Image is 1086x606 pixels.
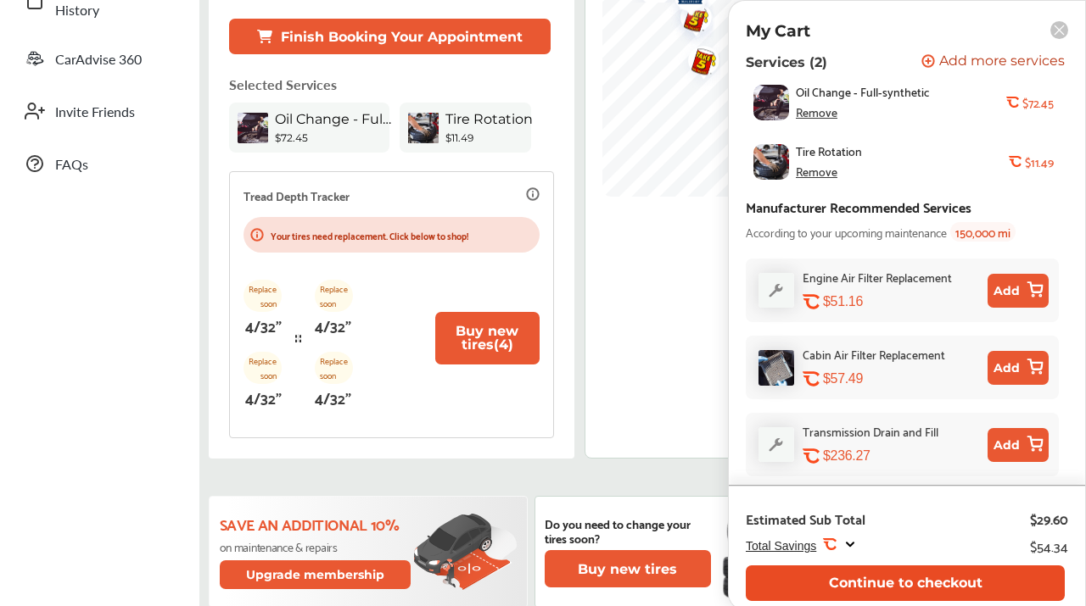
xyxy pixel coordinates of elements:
div: $54.34 [1030,534,1068,557]
div: Engine Air Filter Replacement [803,267,952,286]
p: Your tires need replacement. Click below to shop! [271,227,468,243]
button: Add [988,428,1049,462]
b: $72.45 [275,131,308,144]
div: Remove [796,105,837,119]
p: 4/32" [315,384,351,410]
div: $57.49 [823,370,981,386]
img: oil-change-thumb.jpg [753,85,789,120]
p: Replace soon [244,280,282,312]
b: $11.49 [445,131,473,144]
p: Replace soon [244,352,282,384]
img: default_wrench_icon.d1a43860.svg [759,427,794,462]
p: Do you need to change your tires soon? [545,516,711,545]
img: default_wrench_icon.d1a43860.svg [759,273,794,308]
p: Tread Depth Tracker [244,186,350,205]
span: Total Savings [746,539,816,553]
a: Add more services [921,54,1068,70]
button: Add [988,351,1049,385]
img: cabin-air-filter-replacement-thumb.jpg [759,350,794,386]
span: Oil Change - Full-synthetic [275,111,394,127]
button: Upgrade membership [220,560,411,589]
span: FAQs [55,154,174,174]
div: $51.16 [823,293,981,309]
div: Estimated Sub Total [746,510,865,527]
button: Finish Booking Your Appointment [229,19,551,54]
p: 4/32" [315,312,351,338]
button: Buy new tires(4) [435,312,539,364]
p: Save an additional 10% [220,514,414,533]
div: $236.27 [823,448,981,464]
span: CarAdvise 360 [55,49,174,69]
img: tire-rotation-thumb.jpg [753,144,789,180]
a: CarAdvise 360 [15,36,182,81]
p: Services (2) [746,54,827,70]
b: $11.49 [1025,155,1053,169]
span: Tire Rotation [796,144,862,158]
p: 4/32" [245,384,282,410]
p: on maintenance & repairs [220,540,414,553]
a: Buy new tires [545,550,714,587]
p: Replace soon [315,352,353,384]
button: Add more services [921,54,1065,70]
p: My Cart [746,21,810,41]
div: $29.60 [1030,510,1068,527]
div: Remove [796,164,837,178]
span: Invite Friends [55,102,174,121]
div: Map marker [675,36,718,92]
button: Buy new tires [545,550,711,587]
div: Cabin Air Filter Replacement [803,344,945,364]
img: update-membership.81812027.svg [414,513,517,592]
p: Replace soon [315,280,353,312]
div: Transmission Drain and Fill [803,421,938,441]
span: Oil Change - Full-synthetic [796,85,930,98]
a: Invite Friends [15,89,182,133]
span: Add more services [939,54,1065,70]
img: logo-take5.png [675,36,720,92]
button: Continue to checkout [746,565,1065,600]
span: According to your upcoming maintenance [746,222,947,242]
div: Manufacturer Recommended Services [746,195,971,218]
span: 150,000 mi [950,222,1016,242]
p: 4/32" [245,312,282,338]
img: tire-rotation-thumb.jpg [408,113,439,143]
a: FAQs [15,142,182,186]
b: $72.45 [1022,96,1053,109]
img: oil-change-thumb.jpg [238,113,268,143]
p: Selected Services [229,75,337,94]
img: tire_track_logo.b900bcbc.svg [295,334,301,342]
span: Tire Rotation [445,111,533,127]
button: Add [988,274,1049,308]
